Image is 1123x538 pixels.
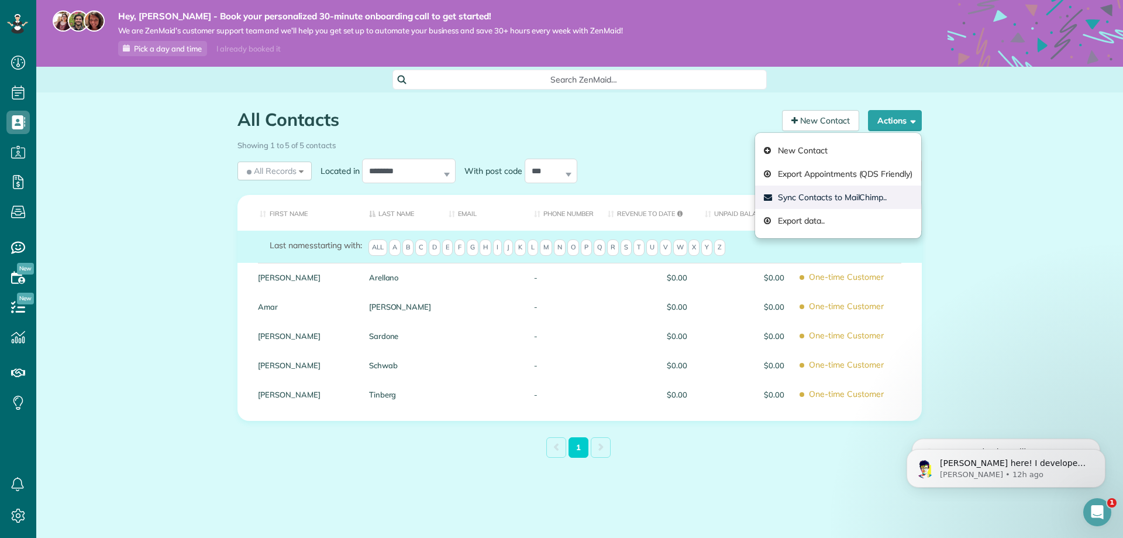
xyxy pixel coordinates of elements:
[237,110,773,129] h1: All Contacts
[415,239,427,256] span: C
[270,240,314,251] span: Last names
[673,239,687,256] span: W
[237,135,922,151] div: Showing 1 to 5 of 5 contacts
[369,273,432,282] a: Arellano
[889,424,1123,506] iframe: Intercom notifications message
[440,195,525,231] th: Email: activate to sort column ascending
[118,26,623,36] span: We are ZenMaid’s customer support team and we’ll help you get set up to automate your business an...
[258,390,352,399] a: [PERSON_NAME]
[258,303,352,311] a: Amar
[599,195,696,231] th: Revenue to Date: activate to sort column ascending
[456,165,525,177] label: With post code
[442,239,453,256] span: E
[608,361,687,369] span: $0.00
[270,239,362,251] label: starting with:
[504,239,513,256] span: J
[594,239,605,256] span: Q
[802,325,913,346] span: One-time Customer
[782,110,859,131] a: New Contact
[118,11,623,22] strong: Hey, [PERSON_NAME] - Book your personalized 30-minute onboarding call to get started!
[755,209,921,232] a: Export data..
[360,195,440,231] th: Last Name: activate to sort column descending
[209,42,287,56] div: I already booked it
[525,380,599,409] div: -
[607,239,619,256] span: R
[118,41,207,56] a: Pick a day and time
[660,239,671,256] span: V
[369,332,432,340] a: Sardone
[633,239,645,256] span: T
[802,355,913,375] span: One-time Customer
[68,11,89,32] img: jorge-587dff0eeaa6aab1f244e6dc62b8924c3b6ad411094392a53c71c6c4a576187d.jpg
[569,437,588,458] a: 1
[1107,498,1117,508] span: 1
[53,11,74,32] img: maria-72a9807cf96188c08ef61303f053569d2e2a8a1cde33d635c8a3ac13582a053d.jpg
[540,239,552,256] span: M
[802,296,913,317] span: One-time Customer
[312,165,362,177] label: Located in
[84,11,105,32] img: michelle-19f622bdf1676172e81f8f8fba1fb50e276960ebfe0243fe18214015130c80e4.jpg
[244,165,297,177] span: All Records
[258,332,352,340] a: [PERSON_NAME]
[621,239,632,256] span: S
[802,267,913,287] span: One-time Customer
[467,239,478,256] span: G
[493,239,502,256] span: I
[515,239,526,256] span: K
[1083,498,1111,526] iframe: Intercom live chat
[402,239,414,256] span: B
[369,361,432,369] a: Schwab
[480,239,491,256] span: H
[705,332,784,340] span: $0.00
[802,384,913,405] span: One-time Customer
[554,239,566,256] span: N
[755,139,921,162] a: New Contact
[755,186,921,209] a: Sync Contacts to MailChimp..
[17,293,34,304] span: New
[258,273,352,282] a: [PERSON_NAME]
[525,351,599,380] div: -
[389,239,401,256] span: A
[525,292,599,321] div: -
[868,110,922,131] button: Actions
[608,390,687,399] span: $0.00
[755,162,921,186] a: Export Appointments (QDS Friendly)
[608,303,687,311] span: $0.00
[696,195,793,231] th: Unpaid Balance: activate to sort column ascending
[454,239,465,256] span: F
[714,239,725,256] span: Z
[525,263,599,292] div: -
[17,263,34,275] span: New
[701,239,712,256] span: Y
[646,239,658,256] span: U
[525,321,599,351] div: -
[525,195,599,231] th: Phone number: activate to sort column ascending
[237,195,360,231] th: First Name: activate to sort column ascending
[608,332,687,340] span: $0.00
[528,239,538,256] span: L
[369,303,432,311] a: [PERSON_NAME]
[705,361,784,369] span: $0.00
[368,239,387,256] span: All
[567,239,579,256] span: O
[705,390,784,399] span: $0.00
[688,239,700,256] span: X
[369,390,432,399] a: Tinberg
[134,44,202,53] span: Pick a day and time
[608,273,687,282] span: $0.00
[705,273,784,282] span: $0.00
[581,239,592,256] span: P
[705,303,784,311] span: $0.00
[429,239,440,256] span: D
[258,361,352,369] a: [PERSON_NAME]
